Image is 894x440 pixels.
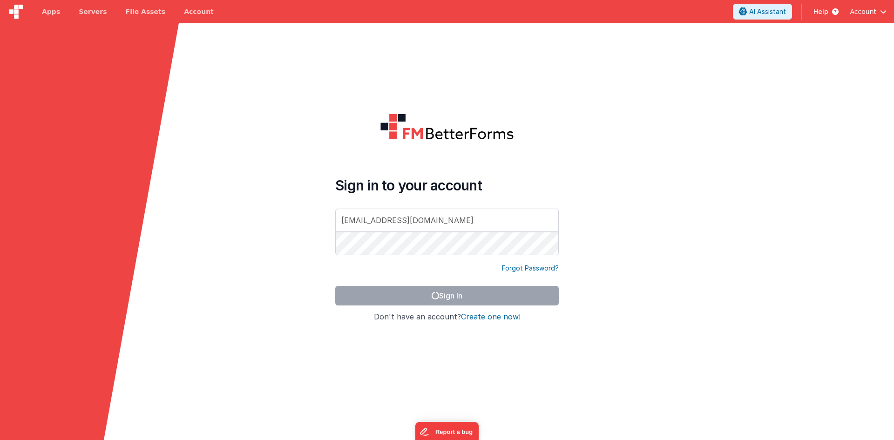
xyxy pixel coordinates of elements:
[813,7,828,16] span: Help
[502,264,559,273] a: Forgot Password?
[850,7,887,16] button: Account
[335,177,559,194] h4: Sign in to your account
[126,7,166,16] span: File Assets
[461,313,521,321] button: Create one now!
[335,209,559,232] input: Email Address
[850,7,876,16] span: Account
[335,313,559,321] h4: Don't have an account?
[733,4,792,20] button: AI Assistant
[335,286,559,305] button: Sign In
[79,7,107,16] span: Servers
[749,7,786,16] span: AI Assistant
[42,7,60,16] span: Apps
